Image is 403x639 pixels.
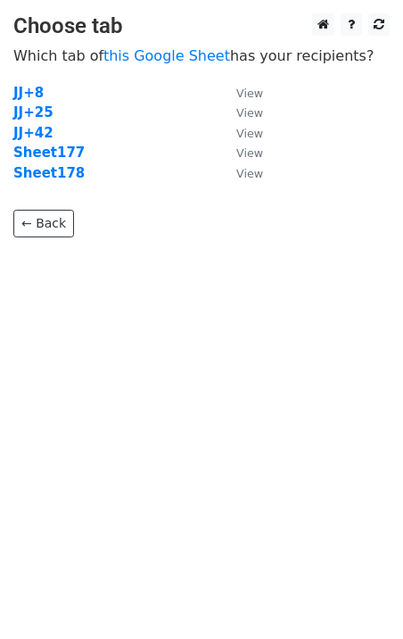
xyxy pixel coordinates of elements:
[218,125,263,141] a: View
[103,47,230,64] a: this Google Sheet
[236,146,263,160] small: View
[13,145,85,161] a: Sheet177
[13,85,44,101] a: JJ+8
[236,106,263,120] small: View
[218,145,263,161] a: View
[218,165,263,181] a: View
[13,125,53,141] a: JJ+42
[13,210,74,237] a: ← Back
[236,167,263,180] small: View
[218,85,263,101] a: View
[13,13,390,39] h3: Choose tab
[236,87,263,100] small: View
[13,46,390,65] p: Which tab of has your recipients?
[13,104,53,120] a: JJ+25
[218,104,263,120] a: View
[236,127,263,140] small: View
[13,165,85,181] a: Sheet178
